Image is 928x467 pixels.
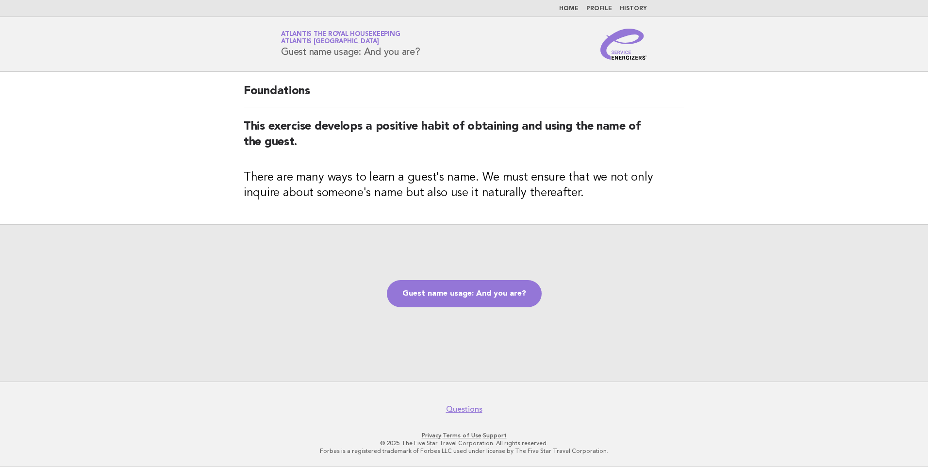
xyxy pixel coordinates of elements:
[446,404,482,414] a: Questions
[281,39,379,45] span: Atlantis [GEOGRAPHIC_DATA]
[483,432,507,439] a: Support
[559,6,579,12] a: Home
[244,170,684,201] h3: There are many ways to learn a guest's name. We must ensure that we not only inquire about someon...
[167,447,761,455] p: Forbes is a registered trademark of Forbes LLC used under license by The Five Star Travel Corpora...
[422,432,441,439] a: Privacy
[600,29,647,60] img: Service Energizers
[281,32,420,57] h1: Guest name usage: And you are?
[167,432,761,439] p: · ·
[586,6,612,12] a: Profile
[244,119,684,158] h2: This exercise develops a positive habit of obtaining and using the name of the guest.
[387,280,542,307] a: Guest name usage: And you are?
[167,439,761,447] p: © 2025 The Five Star Travel Corporation. All rights reserved.
[620,6,647,12] a: History
[443,432,481,439] a: Terms of Use
[244,83,684,107] h2: Foundations
[281,31,400,45] a: Atlantis the Royal HousekeepingAtlantis [GEOGRAPHIC_DATA]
